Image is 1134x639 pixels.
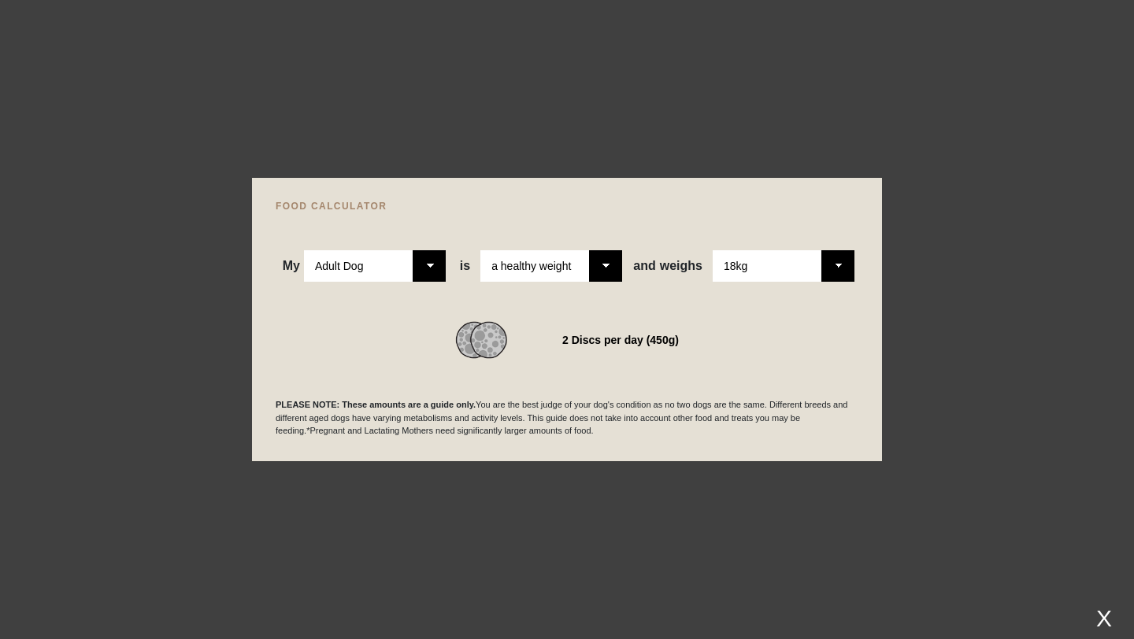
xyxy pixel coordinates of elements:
div: X [1090,605,1118,631]
div: 2 Discs per day (450g) [562,329,679,351]
span: and [633,259,659,273]
span: is [460,259,470,273]
p: You are the best judge of your dog's condition as no two dogs are the same. Different breeds and ... [276,398,858,438]
h4: FOOD CALCULATOR [276,201,858,211]
b: PLEASE NOTE: These amounts are a guide only. [276,400,476,409]
span: weighs [633,259,702,273]
span: My [283,259,300,273]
